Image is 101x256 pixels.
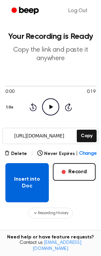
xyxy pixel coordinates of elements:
button: Recording History [28,208,73,219]
h1: Your Recording is Ready [5,32,96,41]
span: 0:19 [87,88,96,96]
button: Insert into Doc [5,163,49,202]
button: Copy [77,130,97,142]
p: Copy the link and paste it anywhere [5,46,96,63]
button: 1.0x [5,102,15,113]
a: [EMAIL_ADDRESS][DOMAIN_NAME] [33,240,81,251]
button: Record [53,163,96,181]
button: Never Expires|Change [37,150,97,157]
span: Change [79,150,97,157]
span: Contact us [4,240,97,252]
a: Log Out [62,3,94,19]
span: | [76,150,78,157]
button: Delete [4,150,27,157]
span: 0:00 [5,88,14,96]
a: Beep [7,4,45,18]
span: | [31,150,33,158]
span: Recording History [38,210,68,216]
